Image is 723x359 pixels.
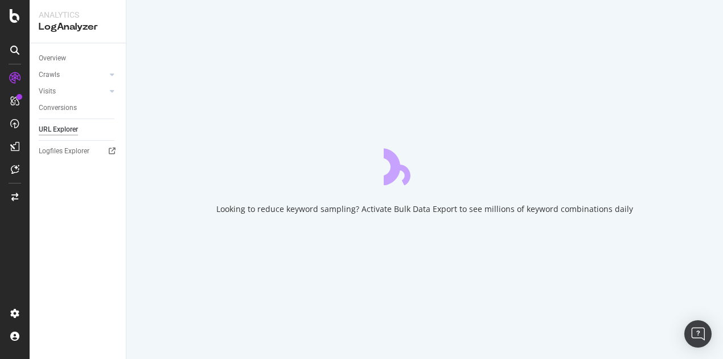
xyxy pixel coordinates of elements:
a: Conversions [39,102,118,114]
a: Logfiles Explorer [39,145,118,157]
div: Conversions [39,102,77,114]
div: Looking to reduce keyword sampling? Activate Bulk Data Export to see millions of keyword combinat... [216,203,633,215]
div: Visits [39,85,56,97]
a: Visits [39,85,106,97]
div: Open Intercom Messenger [684,320,712,348]
div: animation [384,144,466,185]
a: URL Explorer [39,124,118,136]
div: Logfiles Explorer [39,145,89,157]
a: Overview [39,52,118,64]
div: URL Explorer [39,124,78,136]
a: Crawls [39,69,106,81]
div: Overview [39,52,66,64]
div: Crawls [39,69,60,81]
div: LogAnalyzer [39,21,117,34]
div: Analytics [39,9,117,21]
